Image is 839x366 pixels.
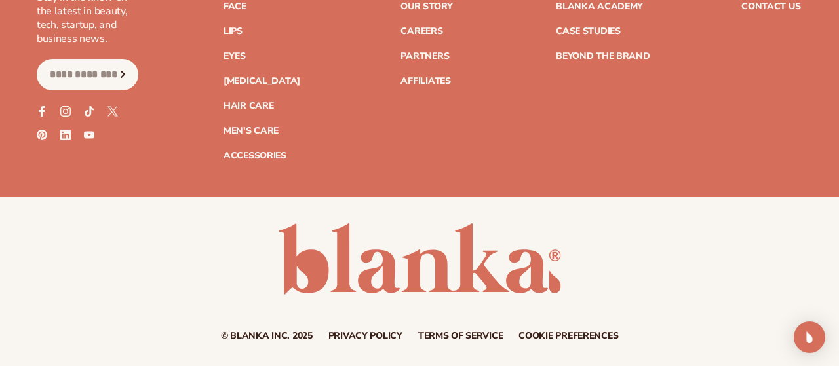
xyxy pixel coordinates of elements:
[224,27,243,36] a: Lips
[328,331,402,340] a: Privacy policy
[794,321,825,353] div: Open Intercom Messenger
[224,101,273,111] a: Hair Care
[556,27,621,36] a: Case Studies
[224,52,246,61] a: Eyes
[400,52,449,61] a: Partners
[400,27,442,36] a: Careers
[224,77,300,86] a: [MEDICAL_DATA]
[418,331,503,340] a: Terms of service
[109,59,138,90] button: Subscribe
[518,331,618,340] a: Cookie preferences
[224,151,286,160] a: Accessories
[221,329,313,342] small: © Blanka Inc. 2025
[400,2,452,11] a: Our Story
[556,2,643,11] a: Blanka Academy
[556,52,650,61] a: Beyond the brand
[741,2,800,11] a: Contact Us
[400,77,450,86] a: Affiliates
[224,126,279,136] a: Men's Care
[224,2,246,11] a: Face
